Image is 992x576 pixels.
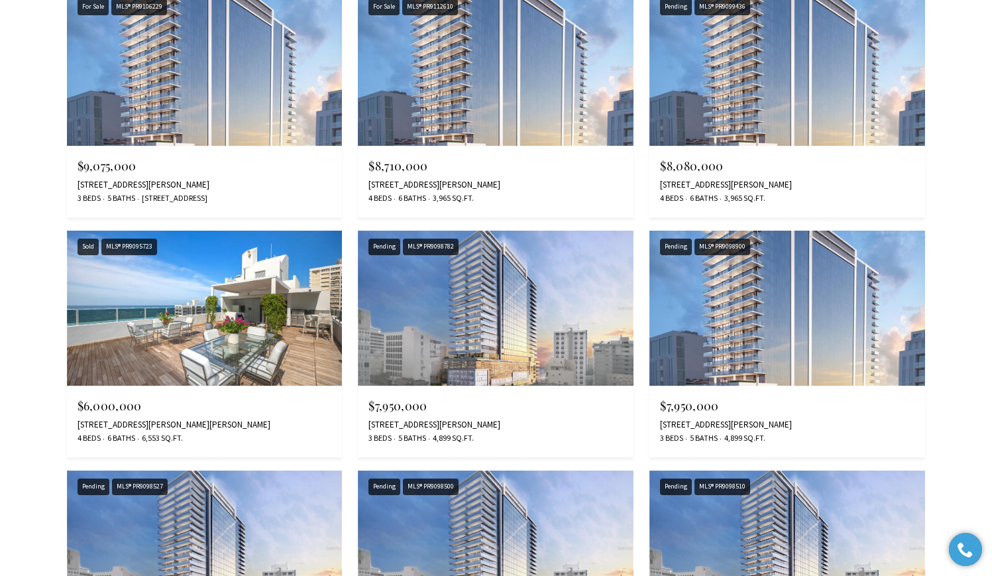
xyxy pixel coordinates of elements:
span: 4 Beds [78,433,101,444]
span: 3 Beds [660,433,683,444]
span: 6 Baths [104,433,135,444]
span: 3,965 Sq.Ft. [721,193,765,204]
span: 6 Baths [687,193,718,204]
span: 6,553 Sq.Ft. [138,433,183,444]
div: Pending [660,479,692,495]
span: [STREET_ADDRESS] [138,193,207,204]
span: $9,075,000 [78,158,137,174]
div: [STREET_ADDRESS][PERSON_NAME][PERSON_NAME] [78,420,332,430]
span: 4 Beds [660,193,683,204]
span: $6,000,000 [78,398,142,414]
div: [STREET_ADDRESS][PERSON_NAME] [660,420,914,430]
span: 3 Beds [78,193,101,204]
div: MLS® PR9098782 [403,239,459,255]
span: 3,965 Sq.Ft. [429,193,474,204]
div: MLS® PR9098527 [112,479,168,495]
div: Sold [78,239,99,255]
span: 5 Baths [104,193,135,204]
img: Pending [649,231,925,386]
span: 6 Baths [395,193,426,204]
a: Sold Sold MLS® PR9095723 $6,000,000 [STREET_ADDRESS][PERSON_NAME][PERSON_NAME] 4 Beds 6 Baths 6,5... [67,231,343,457]
span: $7,950,000 [660,398,718,414]
span: $7,950,000 [368,398,427,414]
div: [STREET_ADDRESS][PERSON_NAME] [660,180,914,190]
div: MLS® PR9095723 [101,239,157,255]
span: $8,710,000 [368,158,427,174]
span: 5 Baths [687,433,718,444]
img: Pending [358,231,634,386]
a: Pending Pending MLS® PR9098900 $7,950,000 [STREET_ADDRESS][PERSON_NAME] 3 Beds 5 Baths 4,899 Sq.Ft. [649,231,925,457]
span: 5 Baths [395,433,426,444]
div: Pending [660,239,692,255]
div: Pending [78,479,109,495]
div: [STREET_ADDRESS][PERSON_NAME] [368,180,623,190]
span: 4,899 Sq.Ft. [429,433,474,444]
a: Pending Pending MLS® PR9098782 $7,950,000 [STREET_ADDRESS][PERSON_NAME] 3 Beds 5 Baths 4,899 Sq.Ft. [358,231,634,457]
div: [STREET_ADDRESS][PERSON_NAME] [78,180,332,190]
div: Pending [368,239,400,255]
div: Pending [368,479,400,495]
span: 3 Beds [368,433,392,444]
div: MLS® PR9098900 [694,239,750,255]
div: MLS® PR9098510 [694,479,750,495]
span: 4,899 Sq.Ft. [721,433,765,444]
span: 4 Beds [368,193,392,204]
div: MLS® PR9098500 [403,479,459,495]
img: Sold [67,231,343,386]
div: [STREET_ADDRESS][PERSON_NAME] [368,420,623,430]
span: $8,080,000 [660,158,723,174]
